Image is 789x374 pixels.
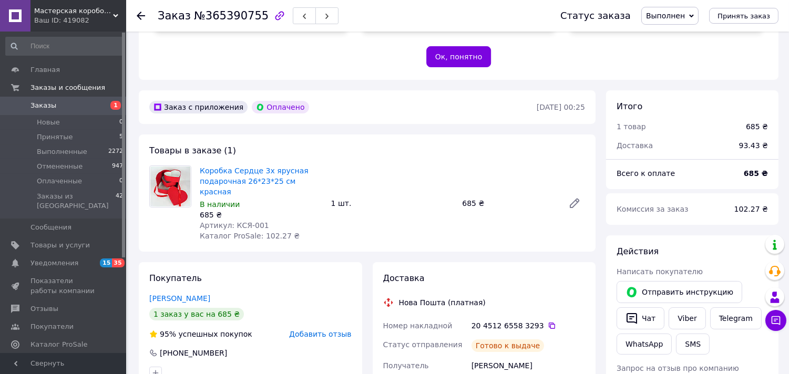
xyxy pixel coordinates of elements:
span: Товары в заказе (1) [149,146,236,155]
span: Заказы и сообщения [30,83,105,92]
span: 102.27 ₴ [734,205,768,213]
span: 95% [160,330,176,338]
a: WhatsApp [617,334,672,355]
span: В наличии [200,200,240,209]
button: Чат [617,307,664,329]
div: 1 шт. [327,196,458,211]
a: Коробка Сердце 3х ярусная подарочная 26*23*25 см красная [200,167,309,196]
div: Статус заказа [560,11,631,21]
div: Оплачено [252,101,309,113]
span: 15 [100,258,112,267]
span: Итого [617,101,642,111]
span: 5 [119,132,123,142]
span: Оплаченные [37,176,82,186]
span: Номер накладной [383,321,453,330]
span: Сообщения [30,223,71,232]
img: Коробка Сердце 3х ярусная подарочная 26*23*25 см красная [150,166,191,207]
button: Отправить инструкцию [617,281,742,303]
div: Вернуться назад [137,11,145,21]
span: Написать покупателю [617,267,703,276]
div: 93.43 ₴ [733,134,774,157]
span: Мастерская коробок "Meriam Pack" [34,6,113,16]
span: Получатель [383,361,429,370]
button: Ок, понятно [426,46,491,67]
span: 1 [110,101,121,110]
span: 42 [116,192,123,211]
div: Заказ с приложения [149,101,248,113]
div: 685 ₴ [746,121,768,132]
span: Доставка [383,273,425,283]
span: 2272 [108,147,123,157]
a: Viber [669,307,705,329]
span: 35 [112,258,124,267]
span: 1 товар [617,122,646,131]
span: Новые [37,118,60,127]
span: Отзывы [30,304,58,314]
span: Артикул: КСЯ-001 [200,221,269,230]
span: Каталог ProSale: 102.27 ₴ [200,232,300,240]
button: SMS [676,334,710,355]
span: Добавить отзыв [289,330,351,338]
time: [DATE] 00:25 [537,103,585,111]
span: №365390755 [194,9,269,22]
span: Каталог ProSale [30,340,87,349]
span: Товары и услуги [30,241,90,250]
div: Готово к выдаче [472,339,544,352]
span: Выполненные [37,147,87,157]
span: 947 [112,162,123,171]
input: Поиск [5,37,124,56]
a: [PERSON_NAME] [149,294,210,303]
span: Принять заказ [718,12,770,20]
div: 1 заказ у вас на 685 ₴ [149,308,244,320]
span: Покупатели [30,322,74,331]
span: Доставка [617,141,653,150]
div: 20 4512 6558 3293 [472,320,585,331]
div: Ваш ID: 419082 [34,16,126,25]
span: Всего к оплате [617,169,675,178]
span: Действия [617,246,659,256]
span: 0 [119,176,123,186]
div: успешных покупок [149,329,252,339]
span: 0 [119,118,123,127]
span: Принятые [37,132,73,142]
a: Telegram [710,307,762,329]
a: Редактировать [564,193,585,214]
div: 685 ₴ [200,210,323,220]
span: Главная [30,65,60,75]
div: Нова Пошта (платная) [396,297,488,308]
span: Заказы [30,101,56,110]
span: Выполнен [646,12,685,20]
span: Комиссия за заказ [617,205,689,213]
button: Принять заказ [709,8,778,24]
span: Показатели работы компании [30,276,97,295]
span: Запрос на отзыв про компанию [617,364,739,372]
span: Статус отправления [383,340,463,349]
span: Заказ [158,9,191,22]
span: Уведомления [30,258,78,268]
span: Покупатель [149,273,202,283]
div: [PHONE_NUMBER] [159,348,228,358]
button: Чат с покупателем [765,310,786,331]
span: Заказы из [GEOGRAPHIC_DATA] [37,192,116,211]
div: 685 ₴ [458,196,560,211]
b: 685 ₴ [744,169,768,178]
span: Отмененные [37,162,83,171]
